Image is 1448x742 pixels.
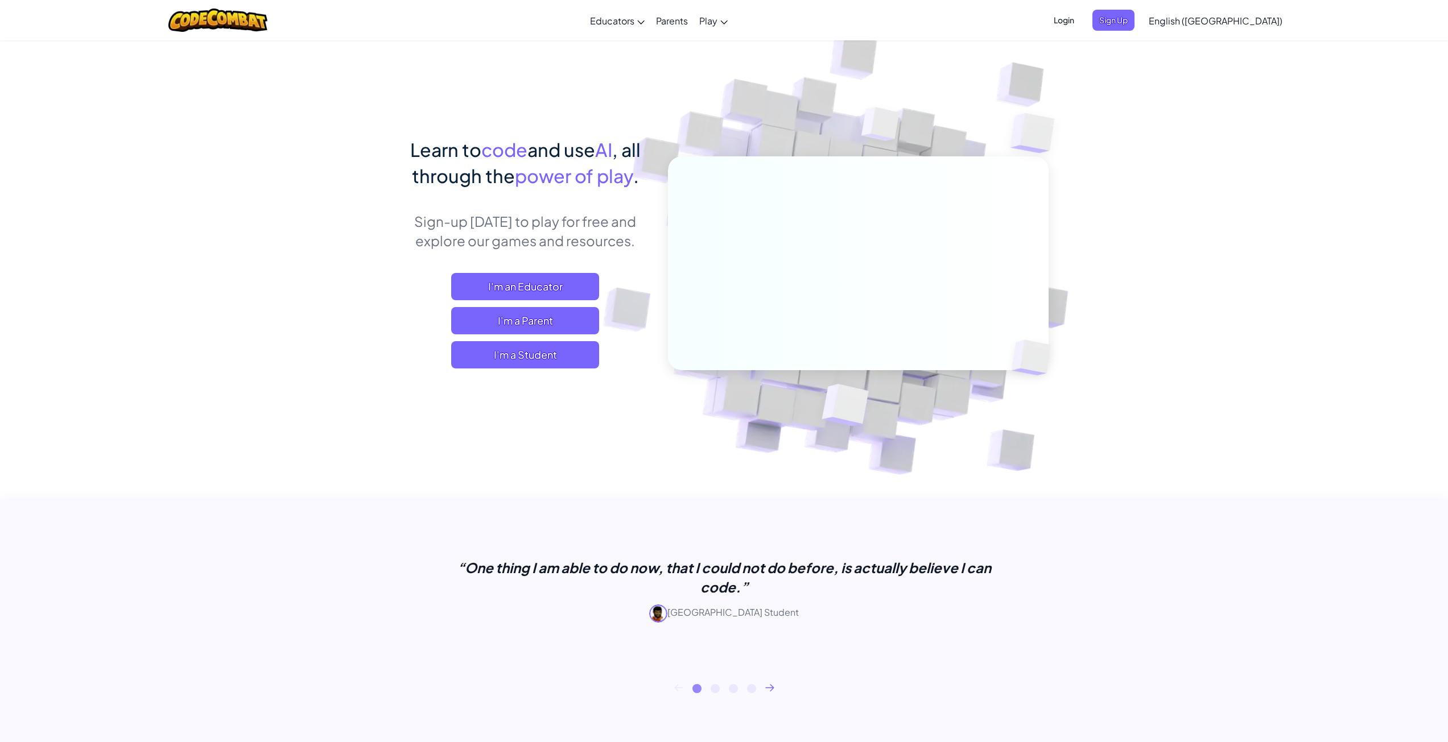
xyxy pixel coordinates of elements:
[481,138,527,161] span: code
[988,85,1086,181] img: Overlap cubes
[451,341,599,368] button: I'm a Student
[440,604,1009,623] p: [GEOGRAPHIC_DATA] Student
[1143,5,1288,36] a: English ([GEOGRAPHIC_DATA])
[515,164,633,187] span: power of play
[451,273,599,300] a: I'm an Educator
[649,604,667,623] img: avatar
[729,684,738,693] button: 3
[650,5,694,36] a: Parents
[440,558,1009,596] p: “One thing I am able to do now, that I could not do before, is actually believe I can code.”
[1047,10,1081,31] button: Login
[840,85,922,169] img: Overlap cubes
[699,15,717,27] span: Play
[451,307,599,334] a: I'm a Parent
[168,9,268,32] img: CodeCombat logo
[633,164,639,187] span: .
[400,212,651,250] p: Sign-up [DATE] to play for free and explore our games and resources.
[527,138,595,161] span: and use
[694,5,733,36] a: Play
[794,360,896,454] img: Overlap cubes
[992,316,1078,399] img: Overlap cubes
[410,138,481,161] span: Learn to
[692,684,702,693] button: 1
[747,684,756,693] button: 4
[595,138,612,161] span: AI
[590,15,634,27] span: Educators
[1092,10,1135,31] button: Sign Up
[711,684,720,693] button: 2
[584,5,650,36] a: Educators
[1149,15,1282,27] span: English ([GEOGRAPHIC_DATA])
